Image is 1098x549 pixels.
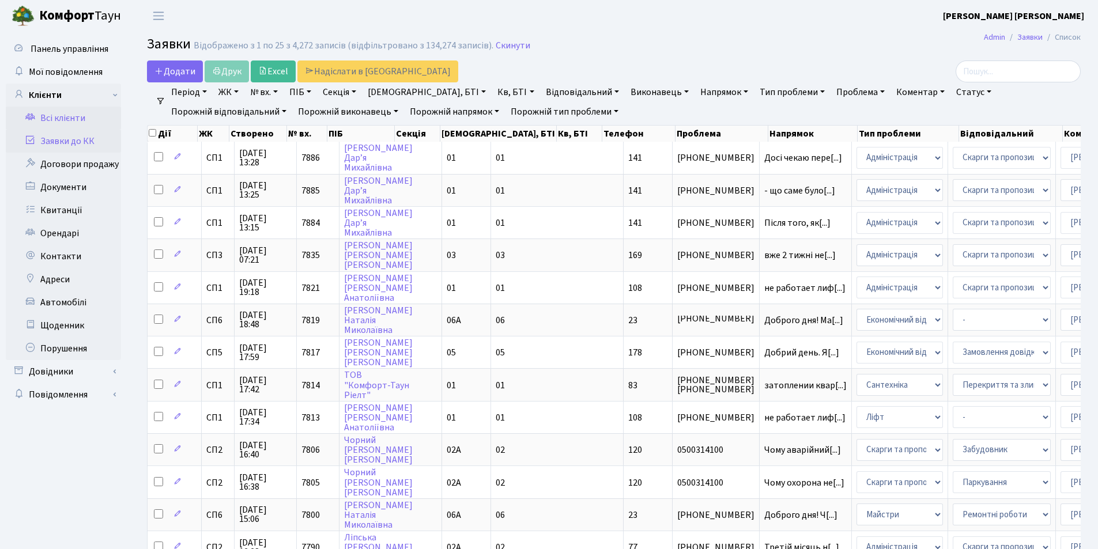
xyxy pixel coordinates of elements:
[239,408,292,426] span: [DATE] 17:34
[677,218,754,228] span: [PHONE_NUMBER]
[447,249,456,262] span: 03
[496,444,505,456] span: 02
[506,102,623,122] a: Порожній тип проблеми
[405,102,504,122] a: Порожній напрямок
[395,126,440,142] th: Секція
[239,214,292,232] span: [DATE] 13:15
[496,282,505,294] span: 01
[447,379,456,392] span: 01
[858,126,960,142] th: Тип проблеми
[626,82,693,102] a: Виконавець
[246,82,282,102] a: № вх.
[832,82,889,102] a: Проблема
[496,152,505,164] span: 01
[6,360,121,383] a: Довідники
[677,510,754,520] span: [PHONE_NUMBER]
[496,346,505,359] span: 05
[628,184,642,197] span: 141
[628,411,642,424] span: 108
[557,126,602,142] th: Кв, БТІ
[764,379,847,392] span: затоплении квар[...]
[677,348,754,357] span: [PHONE_NUMBER]
[6,60,121,84] a: Мої повідомлення
[206,283,229,293] span: СП1
[493,82,538,102] a: Кв, БТІ
[6,383,121,406] a: Повідомлення
[6,130,121,153] a: Заявки до КК
[206,218,229,228] span: СП1
[628,282,642,294] span: 108
[167,102,291,122] a: Порожній відповідальний
[764,444,841,456] span: Чому аварійний[...]
[301,509,320,521] span: 7800
[239,149,292,167] span: [DATE] 13:28
[344,207,413,239] a: [PERSON_NAME]Дар’яМихайлівна
[676,126,768,142] th: Проблема
[239,505,292,524] span: [DATE] 15:06
[677,153,754,162] span: [PHONE_NUMBER]
[318,82,361,102] a: Секція
[363,82,490,102] a: [DEMOGRAPHIC_DATA], БТІ
[344,402,413,434] a: [PERSON_NAME][PERSON_NAME]Анатоліївна
[764,184,835,197] span: - що саме було[...]
[496,40,530,51] a: Скинути
[447,152,456,164] span: 01
[206,478,229,487] span: СП2
[447,346,456,359] span: 05
[496,249,505,262] span: 03
[959,126,1062,142] th: Відповідальний
[239,473,292,491] span: [DATE] 16:38
[239,246,292,264] span: [DATE] 07:21
[892,82,949,102] a: Коментар
[251,60,296,82] a: Excel
[764,282,846,294] span: не работает лиф[...]
[39,6,95,25] b: Комфорт
[496,476,505,489] span: 02
[628,476,642,489] span: 120
[984,31,1005,43] a: Admin
[147,34,191,54] span: Заявки
[447,476,461,489] span: 02А
[344,239,413,271] a: [PERSON_NAME][PERSON_NAME][PERSON_NAME]
[301,346,320,359] span: 7817
[301,184,320,197] span: 7885
[764,152,842,164] span: Досі чекаю пере[...]
[952,82,996,102] a: Статус
[301,282,320,294] span: 7821
[301,411,320,424] span: 7813
[496,379,505,392] span: 01
[764,509,837,521] span: Доброго дня! Ч[...]
[677,316,754,325] span: [PHONE_NUMBER]
[206,381,229,390] span: СП1
[344,142,413,174] a: [PERSON_NAME]Дар’яМихайлівна
[344,175,413,207] a: [PERSON_NAME]Дар’яМихайлівна
[677,445,754,455] span: 0500314100
[301,476,320,489] span: 7805
[144,6,173,25] button: Переключити навігацію
[755,82,829,102] a: Тип проблеми
[327,126,395,142] th: ПІБ
[764,411,846,424] span: не работает лиф[...]
[206,316,229,325] span: СП6
[214,82,243,102] a: ЖК
[206,153,229,162] span: СП1
[239,343,292,362] span: [DATE] 17:59
[206,413,229,422] span: СП1
[943,9,1084,23] a: [PERSON_NAME] [PERSON_NAME]
[39,6,121,26] span: Таун
[6,222,121,245] a: Орендарі
[677,283,754,293] span: [PHONE_NUMBER]
[6,268,121,291] a: Адреси
[6,37,121,60] a: Панель управління
[301,314,320,327] span: 7819
[447,282,456,294] span: 01
[344,369,409,402] a: ТОВ"Комфорт-ТаунРіелт"
[496,509,505,521] span: 06
[496,314,505,327] span: 06
[764,346,839,359] span: Добрий день. Я[...]
[496,184,505,197] span: 01
[6,314,121,337] a: Щоденник
[31,43,108,55] span: Панель управління
[287,126,327,142] th: № вх.
[677,413,754,422] span: [PHONE_NUMBER]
